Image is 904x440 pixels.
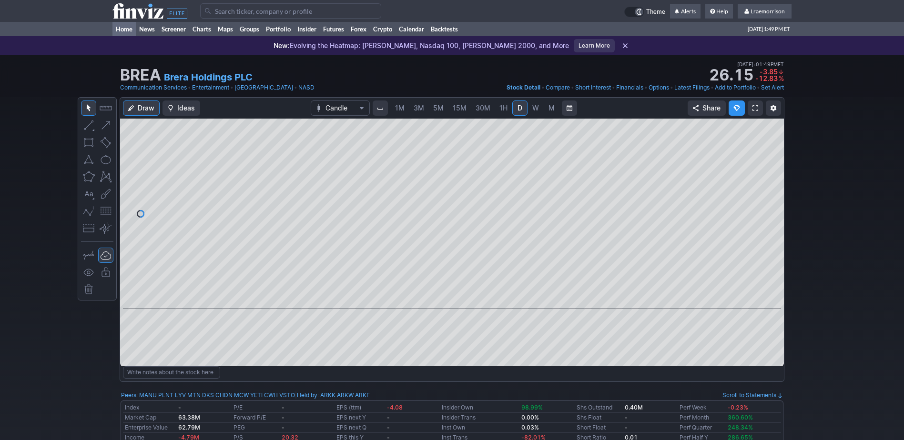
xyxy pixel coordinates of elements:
td: EPS next Q [335,423,385,433]
td: P/E [232,403,280,413]
td: Perf Week [678,403,726,413]
a: Backtests [427,22,461,36]
a: W [528,100,543,116]
span: Theme [646,7,665,17]
td: Forward P/E [232,413,280,423]
span: • [188,83,191,92]
span: • [753,60,756,69]
span: • [644,83,648,92]
button: Remove all autosaved drawings [81,282,96,297]
span: 5M [433,104,444,112]
button: Measure [98,100,113,116]
td: Perf Quarter [678,423,726,433]
a: Held by [297,391,317,399]
a: Learn More [574,39,615,52]
b: 0.40M [625,404,643,411]
span: -4.08 [387,404,403,411]
a: Insider [294,22,320,36]
a: Peers [121,391,136,399]
b: 0.00% [521,414,539,421]
a: MANU [139,390,157,400]
td: PEG [232,423,280,433]
span: -0.23% [728,404,748,411]
a: Crypto [370,22,396,36]
a: ARKW [337,390,354,400]
span: • [670,83,673,92]
span: 30M [476,104,490,112]
a: MTN [187,390,201,400]
span: 98.99% [521,404,543,411]
p: Evolving the Heatmap: [PERSON_NAME], Nasdaq 100, [PERSON_NAME] 2000, and More [274,41,569,50]
td: Enterprise Value [123,423,176,433]
span: -12.83 [755,74,778,82]
a: Futures [320,22,347,36]
b: - [282,424,284,431]
a: Compare [546,83,570,92]
a: CWH [264,390,278,400]
a: Short Interest [575,83,611,92]
a: Brera Holdings PLC [164,70,253,84]
button: Brush [98,186,113,201]
span: Stock Detail [507,84,540,91]
a: YETI [250,390,263,400]
span: % [779,74,784,82]
span: 15M [453,104,467,112]
td: Inst Own [440,423,519,433]
span: Share [702,103,721,113]
span: 3M [414,104,424,112]
button: Polygon [81,169,96,184]
button: Mouse [81,100,96,116]
button: Chart Settings [766,100,781,116]
a: Home [112,22,136,36]
button: Range [562,100,577,116]
span: Candle [325,103,355,113]
a: Set Alert [761,83,784,92]
span: • [230,83,234,92]
span: [DATE] 01:49PM ET [737,60,784,69]
a: Options [649,83,669,92]
span: -3.85 [760,68,778,76]
span: Ideas [177,103,195,113]
button: Drawing mode: Single [81,248,96,263]
b: 0.03% [521,424,539,431]
a: Scroll to Statements [722,391,783,399]
button: Fibonacci retracements [98,203,113,219]
a: Charts [189,22,214,36]
a: 3M [409,100,428,116]
td: Shs Float [575,413,623,423]
span: Draw [138,103,154,113]
a: News [136,22,158,36]
a: M [544,100,559,116]
strong: 26.15 [709,68,753,83]
a: Financials [616,83,643,92]
a: - [625,424,628,431]
span: • [294,83,297,92]
span: 360.60% [728,414,753,421]
a: 30M [471,100,495,116]
a: 15M [448,100,471,116]
a: Lraemorrison [738,4,792,19]
div: | : [295,390,370,400]
a: DKS [202,390,214,400]
a: LYV [175,390,186,400]
small: - [178,404,181,411]
b: - [282,404,284,411]
span: • [571,83,574,92]
a: 1H [495,100,512,116]
a: Add to Portfolio [715,83,756,92]
a: Stock Detail [507,83,540,92]
button: Position [81,220,96,236]
button: Rectangle [81,135,96,150]
a: D [512,100,528,116]
span: M [548,104,555,112]
span: D [518,104,522,112]
a: Short Float [577,424,606,431]
button: Arrow [98,118,113,133]
a: Calendar [396,22,427,36]
button: Chart Type [311,100,370,116]
input: Search [200,3,381,19]
a: CHDN [215,390,233,400]
a: 1M [391,100,409,116]
td: Perf Month [678,413,726,423]
td: Market Cap [123,413,176,423]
